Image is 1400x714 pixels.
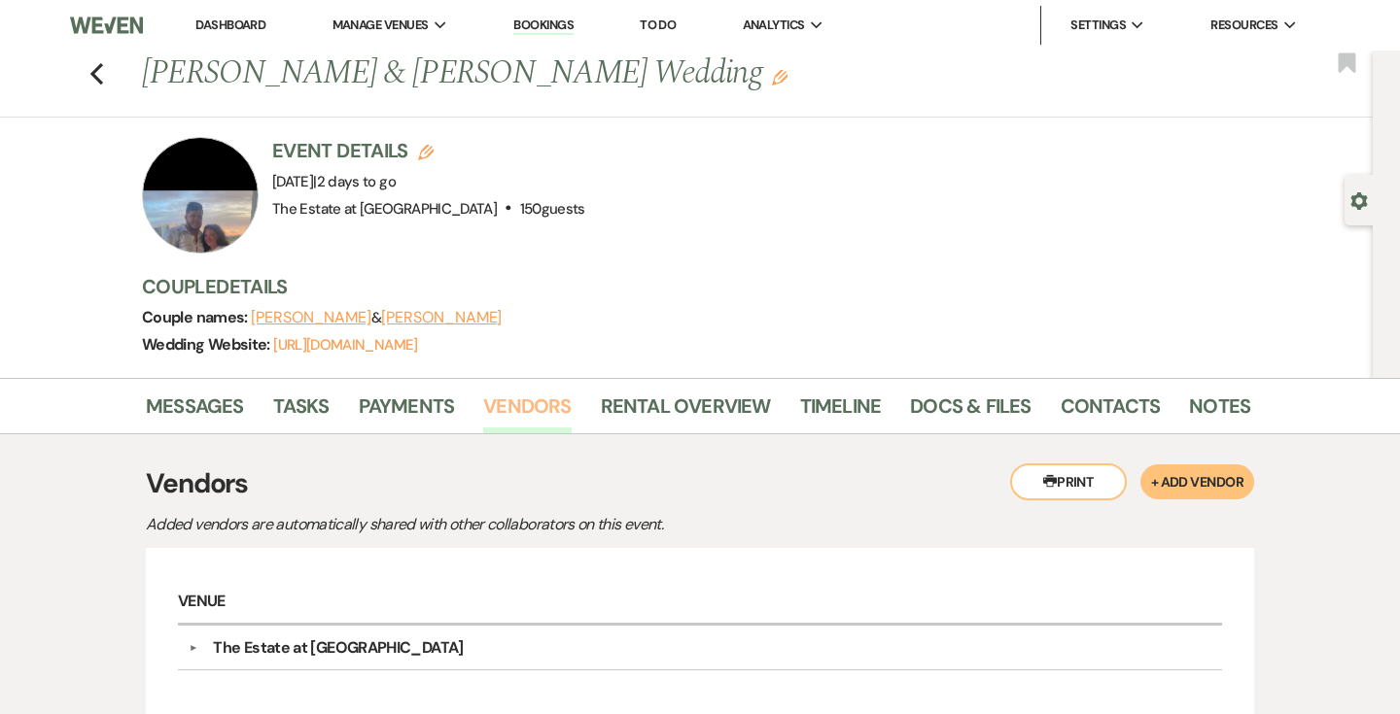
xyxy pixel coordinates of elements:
span: Analytics [743,16,805,35]
a: To Do [640,17,676,33]
button: Print [1010,463,1127,500]
span: Manage Venues [332,16,429,35]
a: Vendors [483,391,571,433]
a: Dashboard [195,17,265,33]
a: Bookings [513,17,574,35]
span: 150 guests [520,199,585,219]
button: Edit [772,68,787,85]
a: Payments [359,391,455,433]
button: ▼ [181,643,204,653]
a: Notes [1189,391,1250,433]
h1: [PERSON_NAME] & [PERSON_NAME] Wedding [142,51,1013,97]
a: [URL][DOMAIN_NAME] [273,335,417,355]
span: & [251,308,502,327]
span: Resources [1210,16,1277,35]
a: Tasks [273,391,330,433]
button: Open lead details [1350,190,1368,209]
button: [PERSON_NAME] [381,310,502,325]
span: Couple names: [142,307,251,327]
span: | [313,172,396,191]
span: Settings [1070,16,1126,35]
a: Docs & Files [910,391,1031,433]
p: Added vendors are automatically shared with other collaborators on this event. [146,512,826,537]
button: + Add Vendor [1140,464,1254,499]
img: Weven Logo [70,5,143,46]
span: The Estate at [GEOGRAPHIC_DATA] [272,199,497,219]
h3: Vendors [146,463,1254,504]
a: Messages [146,391,244,433]
span: Wedding Website: [142,334,273,355]
h3: Event Details [272,137,585,164]
div: The Estate at [GEOGRAPHIC_DATA] [213,636,463,660]
a: Contacts [1061,391,1161,433]
a: Rental Overview [601,391,771,433]
span: [DATE] [272,172,396,191]
span: 2 days to go [317,172,396,191]
button: [PERSON_NAME] [251,310,371,325]
a: Timeline [800,391,882,433]
h3: Couple Details [142,273,1231,300]
h6: Venue [178,580,1222,626]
